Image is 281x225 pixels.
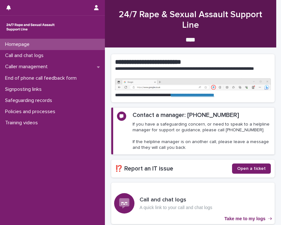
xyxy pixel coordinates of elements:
h2: ⁉️ Report an IT issue [115,165,232,172]
p: Signposting links [3,86,47,92]
p: Take me to my logs [224,216,265,221]
a: Take me to my logs [111,183,275,224]
p: Training videos [3,120,43,126]
span: Open a ticket [237,166,266,171]
img: rhQMoQhaT3yELyF149Cw [5,21,56,33]
p: A quick link to your call and chat logs [140,205,212,210]
p: Caller management [3,64,53,70]
p: If you have a safeguarding concern, or need to speak to a helpline manager for support or guidanc... [133,121,271,150]
a: Open a ticket [232,163,271,174]
img: https%3A%2F%2Fcdn.document360.io%2F0deca9d6-0dac-4e56-9e8f-8d9979bfce0e%2FImages%2FDocumentation%... [115,78,271,90]
p: Safeguarding records [3,98,57,104]
p: Homepage [3,41,35,47]
h2: Contact a manager: [PHONE_NUMBER] [133,112,239,119]
p: End of phone call feedback form [3,75,82,81]
h1: 24/7 Rape & Sexual Assault Support Line [111,10,270,31]
p: Call and chat logs [3,53,49,59]
p: Policies and processes [3,109,60,115]
h3: Call and chat logs [140,197,212,204]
